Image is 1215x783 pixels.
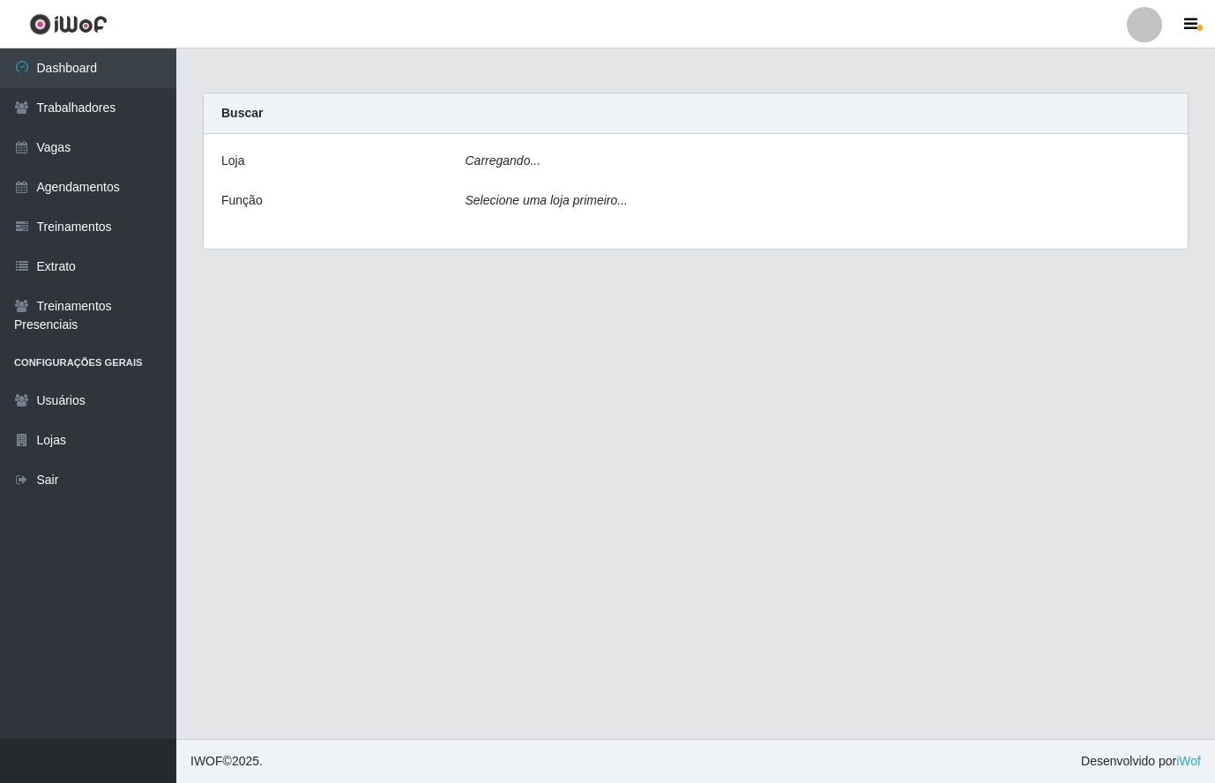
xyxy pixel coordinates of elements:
img: CoreUI Logo [29,13,108,35]
i: Carregando... [466,153,541,168]
strong: Buscar [221,106,263,120]
label: Loja [221,152,244,170]
label: Função [221,191,263,210]
span: Desenvolvido por [1081,752,1201,771]
a: iWof [1176,754,1201,768]
span: IWOF [190,754,223,768]
span: © 2025 . [190,752,263,771]
i: Selecione uma loja primeiro... [466,193,628,207]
